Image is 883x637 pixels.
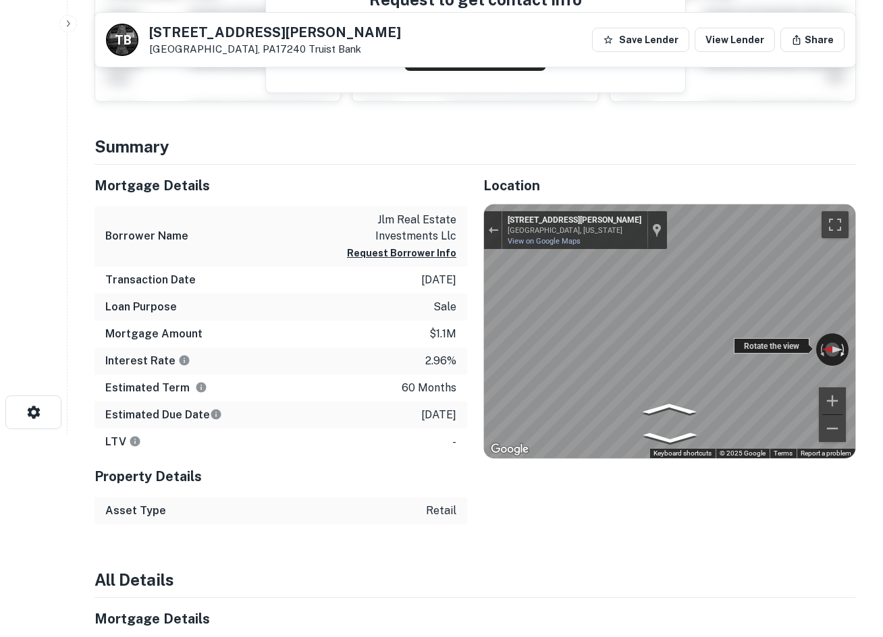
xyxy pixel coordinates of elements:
button: Request Borrower Info [347,245,456,261]
h6: Estimated Due Date [105,407,222,423]
a: View on Google Maps [508,237,581,246]
a: Show location on map [652,223,662,238]
h5: Mortgage Details [95,609,467,629]
h4: Summary [95,134,856,159]
svg: The interest rates displayed on the website are for informational purposes only and may be report... [178,354,190,366]
p: 60 months [402,380,456,396]
a: Terms (opens in new tab) [774,449,793,457]
button: Toggle fullscreen view [822,211,849,238]
p: jlm real estate investments llc [335,212,456,244]
h6: Mortgage Amount [105,326,203,342]
h6: Estimated Term [105,380,207,396]
h5: Mortgage Details [95,175,467,196]
button: Rotate clockwise [839,333,849,366]
button: Reset the view [816,342,849,356]
svg: Term is based on a standard schedule for this type of loan. [195,381,207,393]
div: [STREET_ADDRESS][PERSON_NAME] [508,215,641,226]
p: 2.96% [425,353,456,369]
p: [DATE] [421,272,456,288]
h6: Asset Type [105,503,166,519]
h5: [STREET_ADDRESS][PERSON_NAME] [149,26,401,39]
svg: LTVs displayed on the website are for informational purposes only and may be reported incorrectly... [129,435,141,447]
div: [GEOGRAPHIC_DATA], [US_STATE] [508,226,641,235]
div: Map [484,204,855,458]
a: View Lender [695,28,775,52]
h6: Interest Rate [105,353,190,369]
svg: Estimate is based on a standard schedule for this type of loan. [210,408,222,420]
h6: Transaction Date [105,272,196,288]
p: $1.1m [429,326,456,342]
button: Keyboard shortcuts [653,449,712,458]
h6: Borrower Name [105,228,188,244]
div: Rotate the view [734,338,809,354]
p: [GEOGRAPHIC_DATA], PA17240 [149,43,401,55]
p: retail [426,503,456,519]
p: - [452,434,456,450]
p: [DATE] [421,407,456,423]
a: Open this area in Google Maps (opens a new window) [487,441,532,458]
p: T B [115,31,130,49]
h6: Loan Purpose [105,299,177,315]
button: Share [780,28,845,52]
p: sale [433,299,456,315]
h5: Property Details [95,466,467,487]
h4: All Details [95,567,856,592]
button: Rotate counterclockwise [816,333,826,366]
h5: Location [483,175,856,196]
span: © 2025 Google [720,449,766,457]
button: Exit the Street View [484,221,502,240]
a: Truist Bank [309,43,361,55]
h6: LTV [105,434,141,450]
a: T B [106,24,138,56]
button: Zoom out [819,415,846,442]
button: Save Lender [592,28,689,52]
path: Go West, Newville Rd [629,429,711,447]
img: Google [487,441,532,458]
button: Zoom in [819,387,846,414]
iframe: Chat Widget [815,529,883,594]
path: Go East, Newville Rd [628,400,710,418]
a: Report a problem [801,449,851,457]
div: Street View [484,204,855,458]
